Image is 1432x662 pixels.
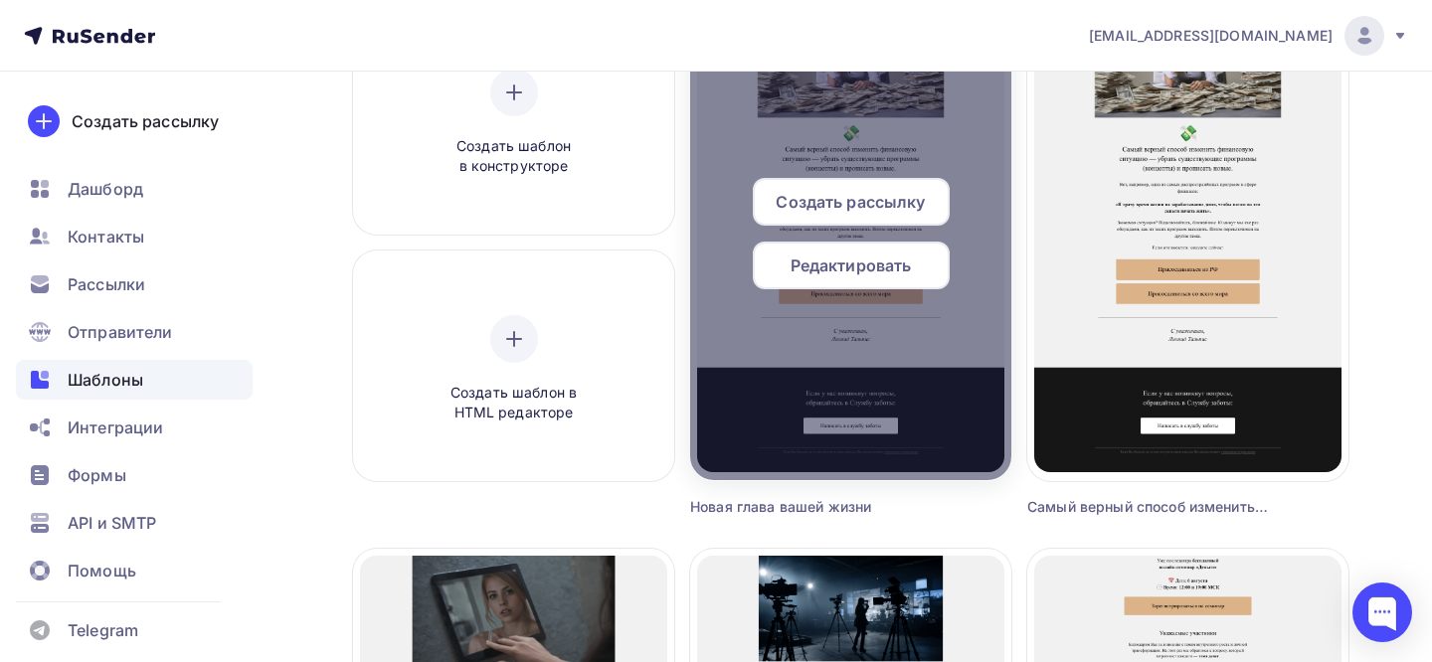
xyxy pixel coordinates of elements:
span: Дашборд [68,177,143,201]
span: Шаблоны [68,368,143,392]
span: Помощь [68,559,136,582]
span: Создать рассылку [776,190,925,214]
div: Создать рассылку [72,109,219,133]
span: Редактировать [791,253,912,277]
span: Создать шаблон в конструкторе [420,136,609,177]
div: Самый верный способ изменить финансовую ситуацию [1027,497,1268,517]
a: [EMAIL_ADDRESS][DOMAIN_NAME] [1089,16,1408,56]
div: Новая глава вашей жизни [690,497,931,517]
span: Создать шаблон в HTML редакторе [420,383,609,423]
a: Контакты [16,217,253,256]
span: Формы [68,463,126,487]
a: Формы [16,455,253,495]
span: [EMAIL_ADDRESS][DOMAIN_NAME] [1089,26,1333,46]
a: Дашборд [16,169,253,209]
a: Шаблоны [16,360,253,400]
span: API и SMTP [68,511,156,535]
span: Отправители [68,320,173,344]
a: Рассылки [16,264,253,304]
span: Telegram [68,618,138,642]
span: Интеграции [68,415,163,439]
span: Рассылки [68,272,145,296]
span: Контакты [68,225,144,248]
a: Отправители [16,312,253,352]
